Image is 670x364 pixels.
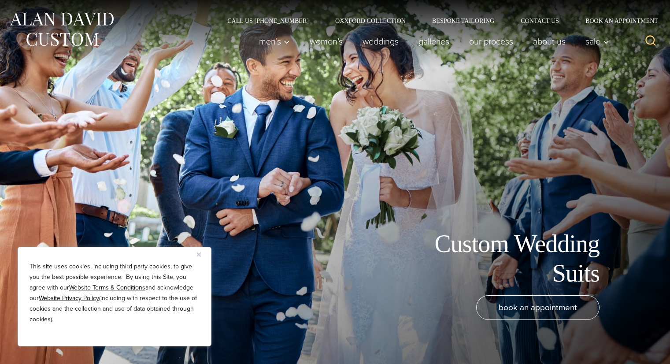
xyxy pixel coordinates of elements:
button: Close [197,249,207,260]
span: Men’s [259,37,290,46]
a: About Us [523,33,576,50]
a: Book an Appointment [572,18,661,24]
a: Oxxford Collection [322,18,419,24]
span: Sale [585,37,609,46]
a: Website Terms & Conditions [69,283,145,292]
nav: Primary Navigation [249,33,614,50]
a: Bespoke Tailoring [419,18,507,24]
a: weddings [353,33,409,50]
a: Galleries [409,33,459,50]
nav: Secondary Navigation [214,18,661,24]
h1: Custom Wedding Suits [401,229,600,288]
span: book an appointment [499,301,577,314]
a: book an appointment [476,295,600,320]
button: View Search Form [640,31,661,52]
a: Women’s [300,33,353,50]
img: Close [197,253,201,256]
a: Contact Us [507,18,572,24]
img: Alan David Custom [9,10,115,49]
a: Website Privacy Policy [39,293,99,303]
a: Call Us [PHONE_NUMBER] [214,18,322,24]
a: Our Process [459,33,523,50]
p: This site uses cookies, including third party cookies, to give you the best possible experience. ... [30,261,200,325]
